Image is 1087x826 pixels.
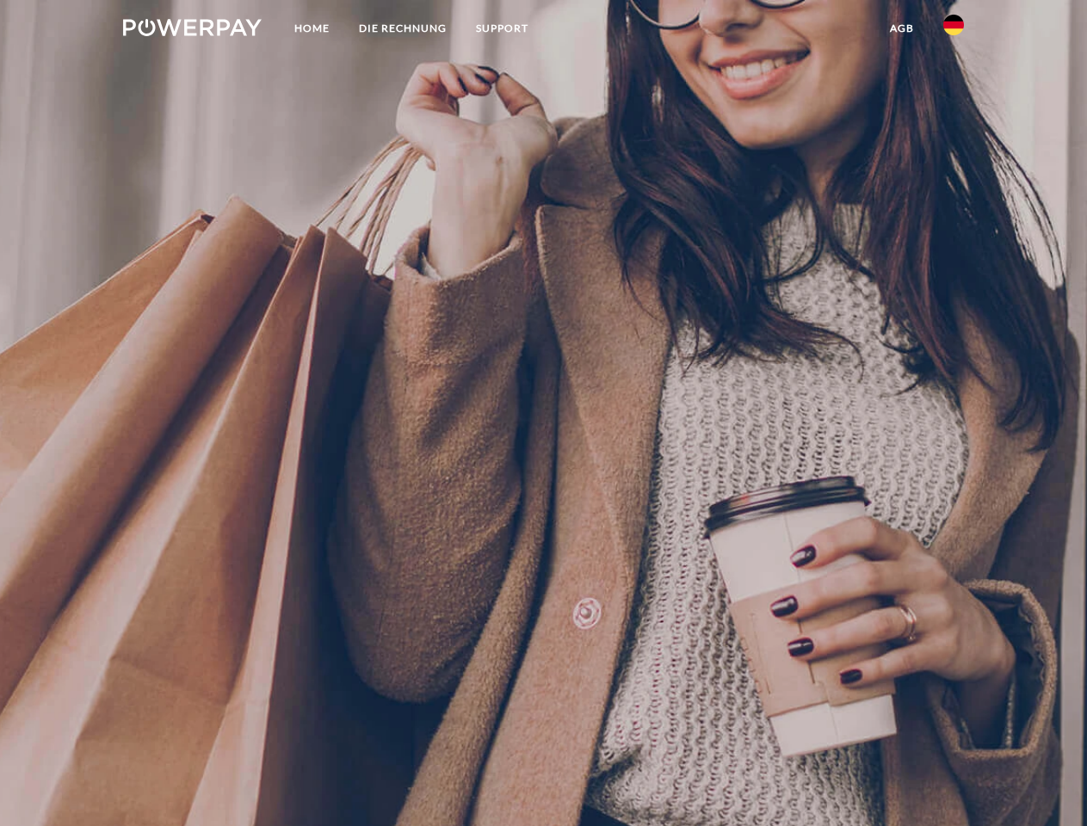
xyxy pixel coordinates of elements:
[344,13,461,44] a: DIE RECHNUNG
[943,15,964,35] img: de
[875,13,929,44] a: agb
[280,13,344,44] a: Home
[461,13,543,44] a: SUPPORT
[123,19,262,36] img: logo-powerpay-white.svg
